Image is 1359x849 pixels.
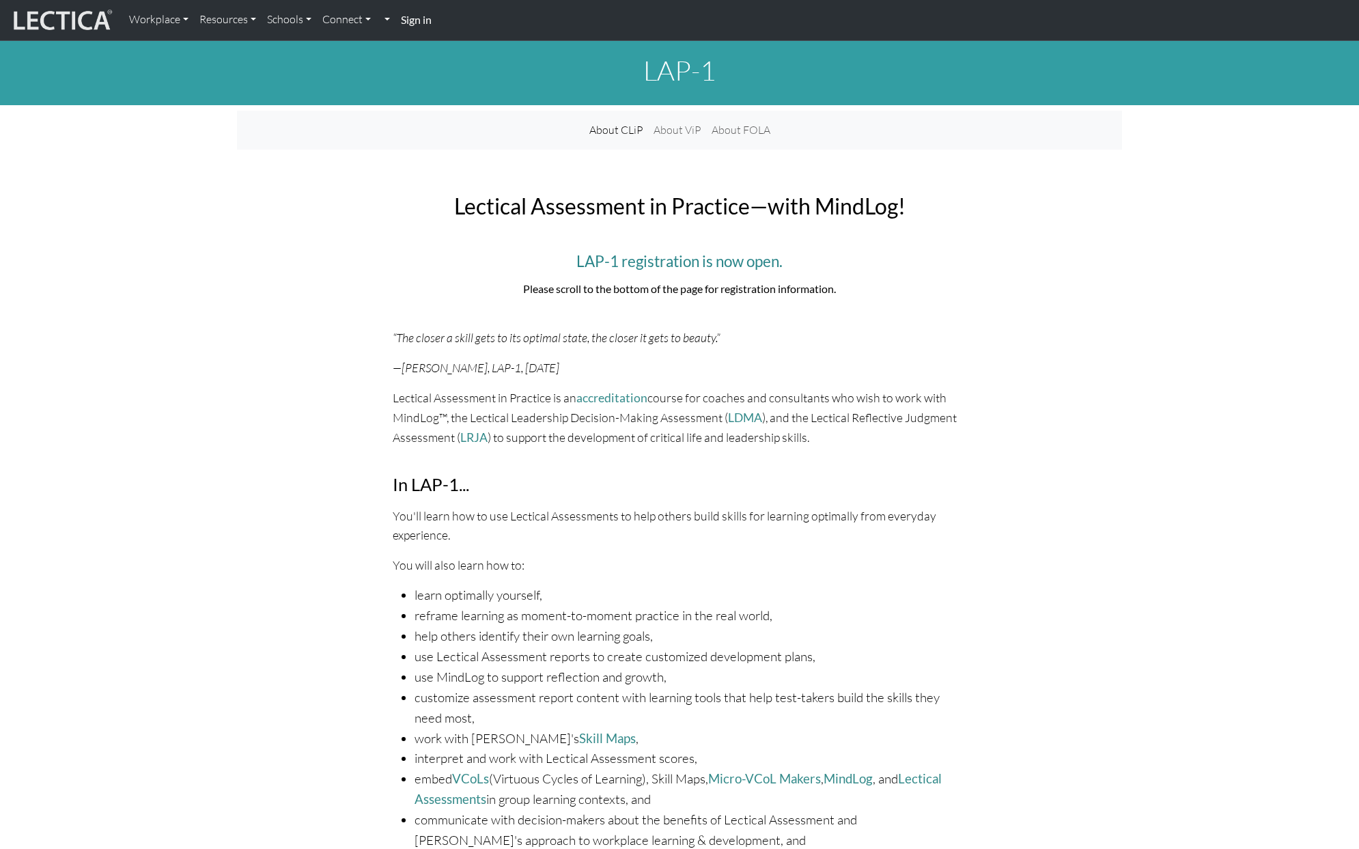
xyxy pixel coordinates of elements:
span: LAP-1 registration is now open. [576,252,783,270]
li: interpret and work with Lectical Assessment scores, [415,749,966,769]
a: About CLiP [584,116,648,144]
h3: In LAP-1... [393,474,966,495]
a: About FOLA [706,116,776,144]
a: Connect [317,5,376,34]
i: “The closer a skill gets to its optimal state, the closer it gets to beauty.” [393,330,720,345]
a: Skill Maps [579,731,636,746]
a: Sign in [395,5,437,35]
li: embed (Virtuous Cycles of Learning), Skill Maps, , , and in group learning contexts, and [415,769,966,810]
h1: LAP-1 [237,54,1122,87]
a: accreditation [576,391,647,405]
img: lecticalive [10,8,113,33]
li: help others identify their own learning goals, [415,626,966,647]
h6: Please scroll to the bottom of the page for registration information. [393,282,966,295]
li: work with [PERSON_NAME]'s , [415,729,966,749]
a: VCoLs [452,771,489,786]
a: LRJA [460,430,488,445]
li: use Lectical Assessment reports to create customized development plans, [415,647,966,667]
a: LDMA [728,410,762,425]
p: You will also learn how to: [393,555,966,574]
a: Schools [262,5,317,34]
p: Lectical Assessment in Practice is an course for coaches and consultants who wish to work with Mi... [393,388,966,447]
li: customize assessment report content with learning tools that help test-takers build the skills th... [415,688,966,729]
li: learn optimally yourself, [415,585,966,606]
i: —[PERSON_NAME], LAP-1, [DATE] [393,360,559,375]
a: Micro-VCoL Makers [708,771,821,786]
li: use MindLog to support reflection and growth, [415,667,966,688]
a: Resources [194,5,262,34]
a: About ViP [648,116,706,144]
li: reframe learning as moment-to-moment practice in the real world, [415,606,966,626]
a: MindLog [824,771,873,786]
strong: Sign in [401,13,432,26]
a: Workplace [124,5,194,34]
p: You'll learn how to use Lectical Assessments to help others build skills for learning optimally f... [393,506,966,544]
h2: Lectical Assessment in Practice—with MindLog! [393,193,966,219]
